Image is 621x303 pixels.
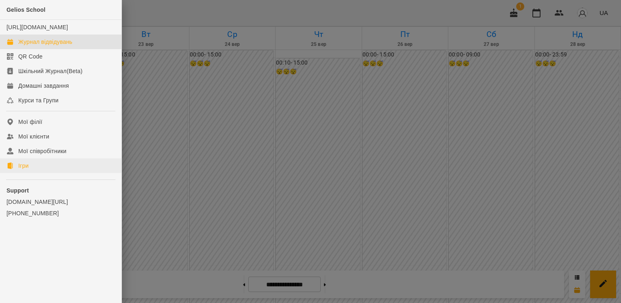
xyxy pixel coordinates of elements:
div: Мої співробітники [18,147,67,155]
p: Support [7,186,115,195]
div: Домашні завдання [18,82,69,90]
a: [URL][DOMAIN_NAME] [7,24,68,30]
div: Шкільний Журнал(Beta) [18,67,83,75]
div: Мої філії [18,118,42,126]
span: Gelios School [7,6,46,13]
a: [PHONE_NUMBER] [7,209,115,217]
div: Курси та Групи [18,96,59,104]
div: Ігри [18,162,28,170]
div: Мої клієнти [18,132,49,141]
div: QR Code [18,52,43,61]
a: [DOMAIN_NAME][URL] [7,198,115,206]
div: Журнал відвідувань [18,38,72,46]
